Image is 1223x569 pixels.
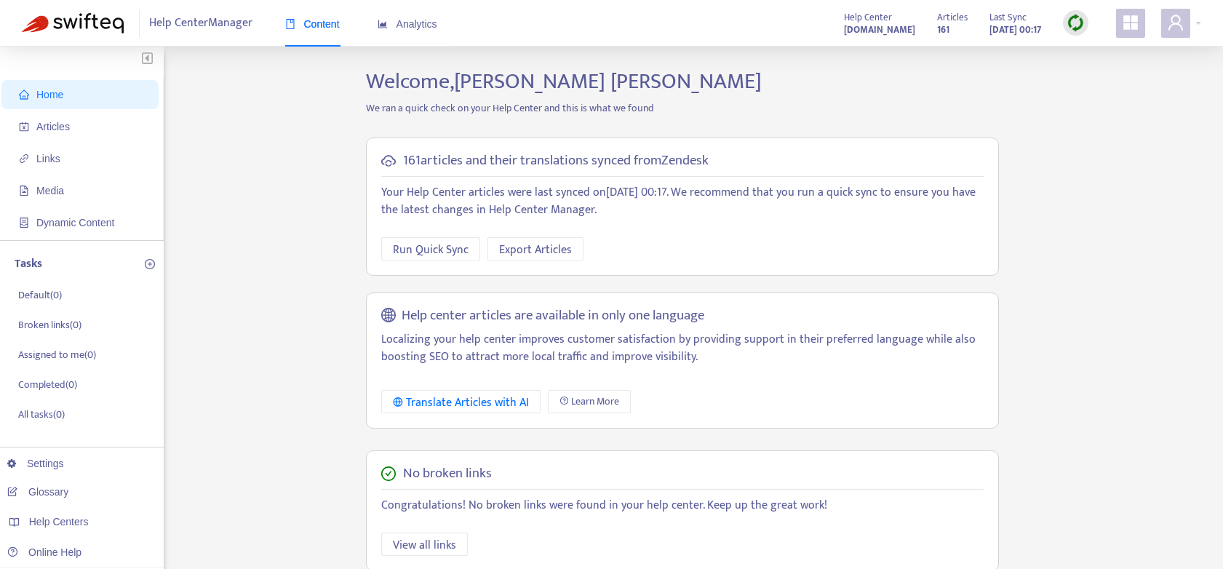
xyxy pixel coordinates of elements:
[989,9,1027,25] span: Last Sync
[381,184,984,219] p: Your Help Center articles were last synced on [DATE] 00:17 . We recommend that you run a quick sy...
[18,317,81,333] p: Broken links ( 0 )
[378,18,437,30] span: Analytics
[989,22,1041,38] strong: [DATE] 00:17
[19,122,29,132] span: account-book
[19,186,29,196] span: file-image
[403,153,709,170] h5: 161 articles and their translations synced from Zendesk
[381,237,480,260] button: Run Quick Sync
[15,255,42,273] p: Tasks
[381,466,396,481] span: check-circle
[366,63,762,100] span: Welcome, [PERSON_NAME] [PERSON_NAME]
[18,377,77,392] p: Completed ( 0 )
[285,19,295,29] span: book
[36,153,60,164] span: Links
[844,9,892,25] span: Help Center
[36,89,63,100] span: Home
[487,237,583,260] button: Export Articles
[499,241,572,259] span: Export Articles
[36,185,64,196] span: Media
[149,9,252,37] span: Help Center Manager
[18,347,96,362] p: Assigned to me ( 0 )
[19,218,29,228] span: container
[403,466,492,482] h5: No broken links
[29,516,89,528] span: Help Centers
[381,497,984,514] p: Congratulations! No broken links were found in your help center. Keep up the great work!
[145,259,155,269] span: plus-circle
[7,486,68,498] a: Glossary
[7,458,64,469] a: Settings
[378,19,388,29] span: area-chart
[844,21,915,38] a: [DOMAIN_NAME]
[19,89,29,100] span: home
[393,241,469,259] span: Run Quick Sync
[1167,14,1184,31] span: user
[285,18,340,30] span: Content
[381,154,396,168] span: cloud-sync
[18,407,65,422] p: All tasks ( 0 )
[381,390,541,413] button: Translate Articles with AI
[393,536,456,554] span: View all links
[571,394,619,410] span: Learn More
[402,308,704,325] h5: Help center articles are available in only one language
[844,22,915,38] strong: [DOMAIN_NAME]
[1122,14,1139,31] span: appstore
[22,13,124,33] img: Swifteq
[7,546,81,558] a: Online Help
[381,533,468,556] button: View all links
[937,22,949,38] strong: 161
[548,390,631,413] a: Learn More
[393,394,529,412] div: Translate Articles with AI
[19,154,29,164] span: link
[18,287,62,303] p: Default ( 0 )
[1067,14,1085,32] img: sync.dc5367851b00ba804db3.png
[36,217,114,228] span: Dynamic Content
[36,121,70,132] span: Articles
[381,331,984,366] p: Localizing your help center improves customer satisfaction by providing support in their preferre...
[937,9,968,25] span: Articles
[381,308,396,325] span: global
[355,100,1010,116] p: We ran a quick check on your Help Center and this is what we found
